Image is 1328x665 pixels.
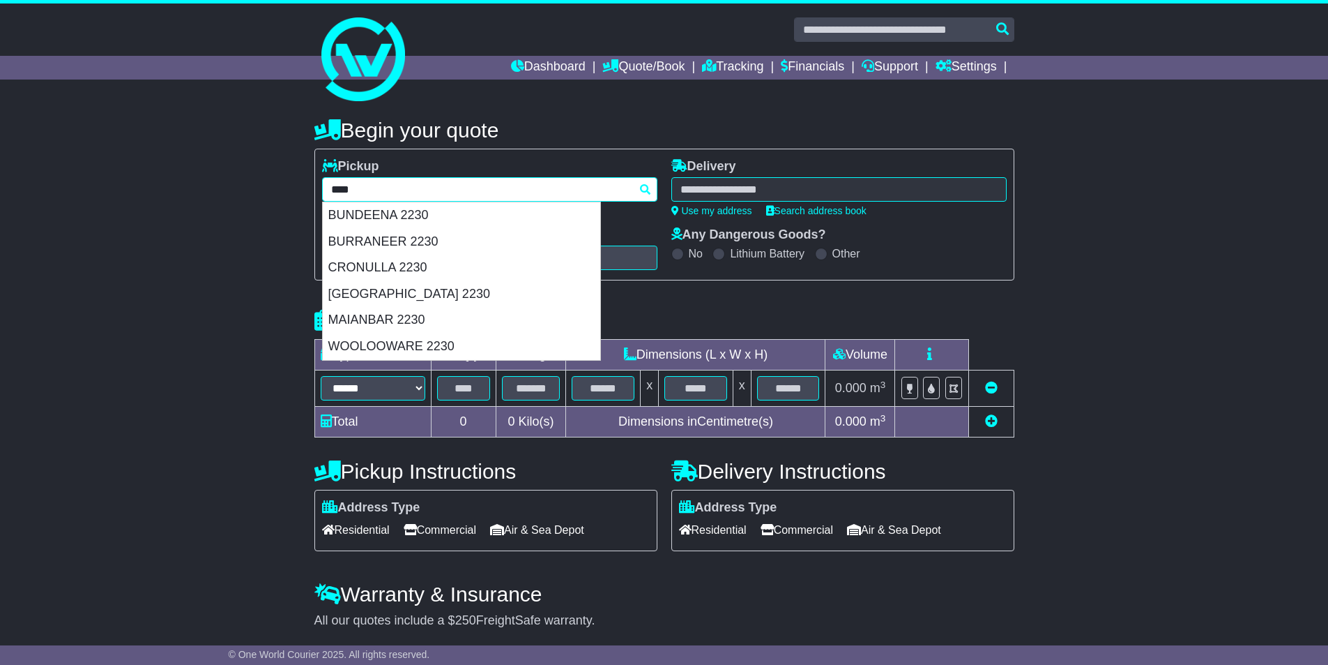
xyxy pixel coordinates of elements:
[602,56,685,80] a: Quote/Book
[761,519,833,541] span: Commercial
[455,613,476,627] span: 250
[323,281,600,308] div: [GEOGRAPHIC_DATA] 2230
[314,119,1014,142] h4: Begin your quote
[490,519,584,541] span: Air & Sea Depot
[781,56,844,80] a: Financials
[511,56,586,80] a: Dashboard
[730,247,804,260] label: Lithium Battery
[314,613,1014,629] div: All our quotes include a $ FreightSafe warranty.
[936,56,997,80] a: Settings
[322,177,657,202] typeahead: Please provide city
[689,247,703,260] label: No
[496,407,566,438] td: Kilo(s)
[671,227,826,243] label: Any Dangerous Goods?
[314,583,1014,606] h4: Warranty & Insurance
[985,414,998,428] a: Add new item
[825,340,895,371] td: Volume
[835,381,867,395] span: 0.000
[880,380,886,390] sup: 3
[641,371,659,407] td: x
[870,381,886,395] span: m
[566,407,825,438] td: Dimensions in Centimetre(s)
[314,460,657,483] h4: Pickup Instructions
[671,205,752,216] a: Use my address
[229,649,430,660] span: © One World Courier 2025. All rights reserved.
[679,519,747,541] span: Residential
[323,334,600,360] div: WOOLOOWARE 2230
[323,255,600,281] div: CRONULLA 2230
[314,407,431,438] td: Total
[322,519,390,541] span: Residential
[766,205,867,216] a: Search address book
[404,519,476,541] span: Commercial
[702,56,763,80] a: Tracking
[322,500,420,516] label: Address Type
[835,414,867,428] span: 0.000
[880,413,886,424] sup: 3
[733,371,751,407] td: x
[566,340,825,371] td: Dimensions (L x W x H)
[322,159,379,174] label: Pickup
[323,202,600,229] div: BUNDEENA 2230
[431,407,496,438] td: 0
[985,381,998,395] a: Remove this item
[862,56,918,80] a: Support
[323,229,600,255] div: BURRANEER 2230
[314,340,431,371] td: Type
[847,519,941,541] span: Air & Sea Depot
[679,500,777,516] label: Address Type
[507,414,514,428] span: 0
[671,460,1014,483] h4: Delivery Instructions
[832,247,860,260] label: Other
[870,414,886,428] span: m
[323,307,600,334] div: MAIANBAR 2230
[671,159,736,174] label: Delivery
[314,309,489,332] h4: Package details |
